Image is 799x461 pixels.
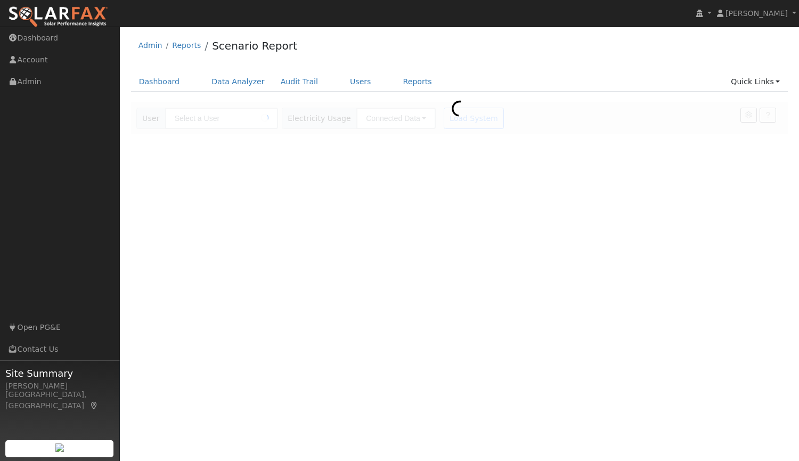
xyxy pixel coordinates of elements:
a: Quick Links [723,72,788,92]
a: Users [342,72,379,92]
a: Scenario Report [212,39,297,52]
a: Audit Trail [273,72,326,92]
div: [GEOGRAPHIC_DATA], [GEOGRAPHIC_DATA] [5,389,114,411]
span: [PERSON_NAME] [725,9,788,18]
a: Reports [395,72,440,92]
a: Dashboard [131,72,188,92]
a: Reports [172,41,201,50]
a: Map [89,401,99,410]
a: Admin [138,41,162,50]
img: retrieve [55,443,64,452]
div: [PERSON_NAME] [5,381,114,392]
img: SolarFax [8,6,108,28]
span: Site Summary [5,366,114,381]
a: Data Analyzer [203,72,273,92]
